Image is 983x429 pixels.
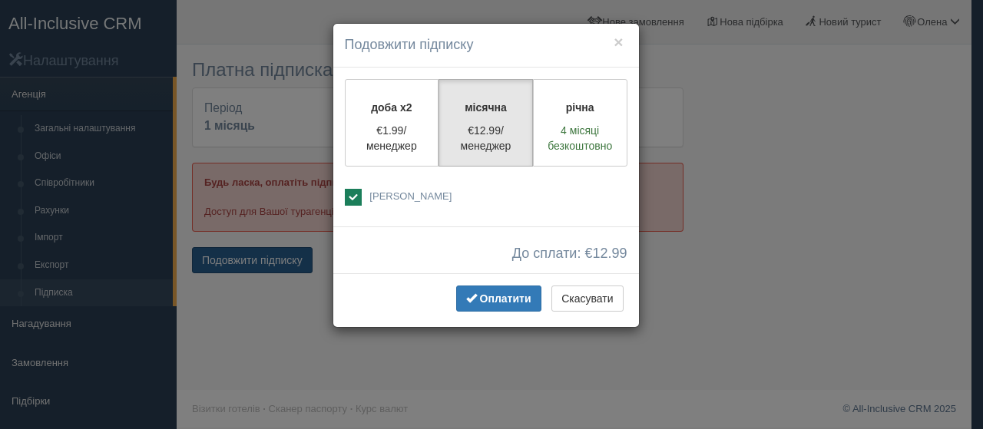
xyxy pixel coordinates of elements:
[512,246,627,262] span: До сплати: €
[551,285,623,312] button: Скасувати
[448,100,523,115] p: місячна
[543,100,617,115] p: річна
[592,246,627,261] span: 12.99
[543,123,617,153] p: 4 місяці безкоштовно
[355,100,429,115] p: доба x2
[480,292,531,305] span: Оплатити
[456,285,541,312] button: Оплатити
[355,123,429,153] p: €1.99/менеджер
[448,123,523,153] p: €12.99/менеджер
[614,34,623,50] button: ×
[345,35,627,55] h4: Подовжити підписку
[369,190,452,202] span: [PERSON_NAME]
